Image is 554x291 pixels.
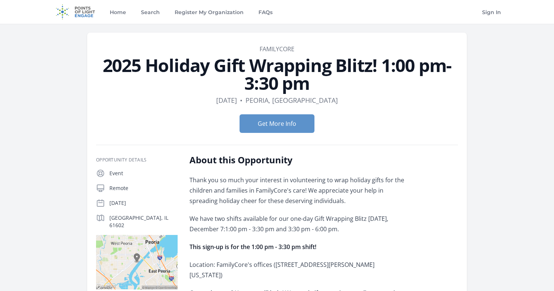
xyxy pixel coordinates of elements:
[240,95,243,105] div: •
[216,95,237,105] dd: [DATE]
[245,95,338,105] dd: Peoria, [GEOGRAPHIC_DATA]
[189,213,406,234] p: We have two shifts available for our one-day Gift Wrapping Blitz [DATE], December 7:1:00 pm - 3:3...
[109,199,178,207] p: [DATE]
[109,214,178,229] p: [GEOGRAPHIC_DATA], IL 61602
[189,154,406,166] h2: About this Opportunity
[109,184,178,192] p: Remote
[260,45,294,53] a: FamilyCore
[109,170,178,177] p: Event
[96,157,178,163] h3: Opportunity Details
[189,259,406,280] p: Location: FamilyCore's offices ([STREET_ADDRESS][PERSON_NAME][US_STATE])
[189,175,406,206] p: Thank you so much your interest in volunteering to wrap holiday gifts for the children and famili...
[96,56,458,92] h1: 2025 Holiday Gift Wrapping Blitz! 1:00 pm- 3:30 pm
[240,114,314,133] button: Get More Info
[96,235,178,290] img: Map
[189,243,316,251] strong: This sign-up is for the 1:00 pm - 3:30 pm shift!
